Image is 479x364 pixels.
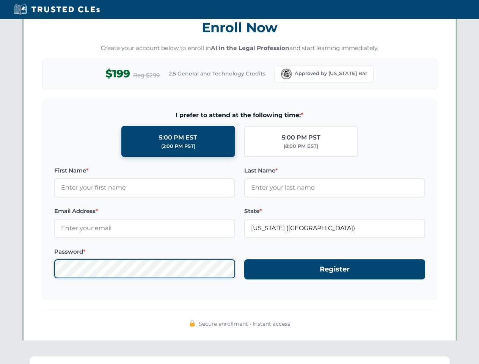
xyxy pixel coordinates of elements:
[54,110,425,120] span: I prefer to attend at the following time:
[284,143,318,150] div: (8:00 PM EST)
[199,320,290,328] span: Secure enrollment • Instant access
[11,4,102,15] img: Trusted CLEs
[295,70,367,77] span: Approved by [US_STATE] Bar
[244,259,425,279] button: Register
[159,133,197,143] div: 5:00 PM EST
[133,71,160,80] span: Reg $299
[42,16,437,39] h3: Enroll Now
[189,320,195,326] img: 🔒
[161,143,195,150] div: (2:00 PM PST)
[244,207,425,216] label: State
[54,207,235,216] label: Email Address
[244,219,425,238] input: Florida (FL)
[244,178,425,197] input: Enter your last name
[42,44,437,53] p: Create your account below to enroll in and start learning immediately.
[54,247,235,256] label: Password
[211,44,289,52] strong: AI in the Legal Profession
[54,219,235,238] input: Enter your email
[244,166,425,175] label: Last Name
[54,178,235,197] input: Enter your first name
[169,69,265,78] span: 2.5 General and Technology Credits
[54,166,235,175] label: First Name
[282,133,320,143] div: 5:00 PM PST
[281,69,292,79] img: Florida Bar
[105,65,130,82] span: $199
